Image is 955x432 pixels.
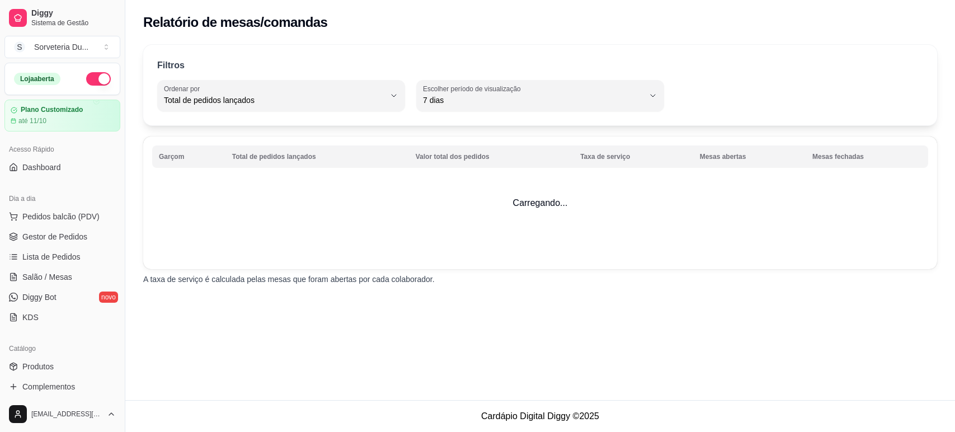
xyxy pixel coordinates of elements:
a: DiggySistema de Gestão [4,4,120,31]
div: Dia a dia [4,190,120,208]
a: Lista de Pedidos [4,248,120,266]
span: Produtos [22,361,54,372]
span: Lista de Pedidos [22,251,81,262]
a: Dashboard [4,158,120,176]
span: [EMAIL_ADDRESS][DOMAIN_NAME] [31,410,102,419]
span: Total de pedidos lançados [164,95,385,106]
button: Escolher período de visualização7 dias [416,80,664,111]
span: S [14,41,25,53]
button: [EMAIL_ADDRESS][DOMAIN_NAME] [4,401,120,428]
footer: Cardápio Digital Diggy © 2025 [125,400,955,432]
a: Salão / Mesas [4,268,120,286]
button: Ordenar porTotal de pedidos lançados [157,80,405,111]
div: Catálogo [4,340,120,358]
span: KDS [22,312,39,323]
button: Alterar Status [86,72,111,86]
button: Pedidos balcão (PDV) [4,208,120,226]
p: A taxa de serviço é calculada pelas mesas que foram abertas por cada colaborador. [143,274,937,285]
article: até 11/10 [18,116,46,125]
span: Diggy [31,8,116,18]
span: Complementos [22,381,75,392]
div: Loja aberta [14,73,60,85]
a: Produtos [4,358,120,375]
span: Gestor de Pedidos [22,231,87,242]
a: Diggy Botnovo [4,288,120,306]
a: Complementos [4,378,120,396]
div: Sorveteria Du ... [34,41,88,53]
span: Diggy Bot [22,292,57,303]
a: Plano Customizadoaté 11/10 [4,100,120,132]
p: Filtros [157,59,185,72]
span: Sistema de Gestão [31,18,116,27]
label: Ordenar por [164,84,204,93]
span: 7 dias [423,95,644,106]
h2: Relatório de mesas/comandas [143,13,327,31]
a: Gestor de Pedidos [4,228,120,246]
span: Salão / Mesas [22,271,72,283]
button: Select a team [4,36,120,58]
article: Plano Customizado [21,106,83,114]
label: Escolher período de visualização [423,84,524,93]
div: Acesso Rápido [4,140,120,158]
span: Pedidos balcão (PDV) [22,211,100,222]
span: Dashboard [22,162,61,173]
td: Carregando... [143,137,937,269]
a: KDS [4,308,120,326]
